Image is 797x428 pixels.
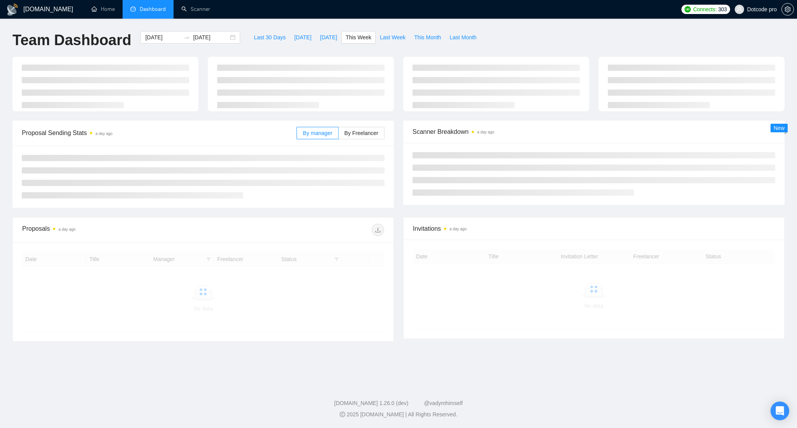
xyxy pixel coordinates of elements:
span: to [184,34,190,40]
input: End date [193,33,228,42]
h1: Team Dashboard [12,31,131,49]
span: Dashboard [140,6,166,12]
time: a day ago [449,227,467,231]
span: Scanner Breakdown [413,127,775,137]
span: This Month [414,33,441,42]
button: Last Week [376,31,410,44]
span: Invitations [413,224,775,233]
a: @vadymhimself [424,400,463,406]
button: Last 30 Days [249,31,290,44]
span: Proposal Sending Stats [22,128,297,138]
a: setting [781,6,794,12]
span: [DATE] [320,33,337,42]
div: Proposals [22,224,203,236]
span: dashboard [130,6,136,12]
div: Open Intercom Messenger [771,402,789,420]
span: setting [782,6,793,12]
span: By manager [303,130,332,136]
a: [DOMAIN_NAME] 1.26.0 (dev) [334,400,409,406]
span: This Week [346,33,371,42]
span: Last 30 Days [254,33,286,42]
time: a day ago [477,130,494,134]
span: 303 [718,5,727,14]
span: Last Month [449,33,476,42]
time: a day ago [95,132,112,136]
div: 2025 [DOMAIN_NAME] | All Rights Reserved. [6,410,791,419]
span: swap-right [184,34,190,40]
span: copyright [340,412,345,417]
button: This Week [341,31,376,44]
span: Last Week [380,33,406,42]
img: upwork-logo.png [685,6,691,12]
span: New [774,125,785,131]
span: user [737,7,742,12]
button: [DATE] [290,31,316,44]
button: This Month [410,31,445,44]
button: setting [781,3,794,16]
a: homeHome [91,6,115,12]
span: Connects: [693,5,716,14]
a: searchScanner [181,6,210,12]
span: By Freelancer [344,130,378,136]
span: [DATE] [294,33,311,42]
button: [DATE] [316,31,341,44]
button: Last Month [445,31,481,44]
time: a day ago [58,227,75,232]
img: logo [6,4,19,16]
input: Start date [145,33,181,42]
